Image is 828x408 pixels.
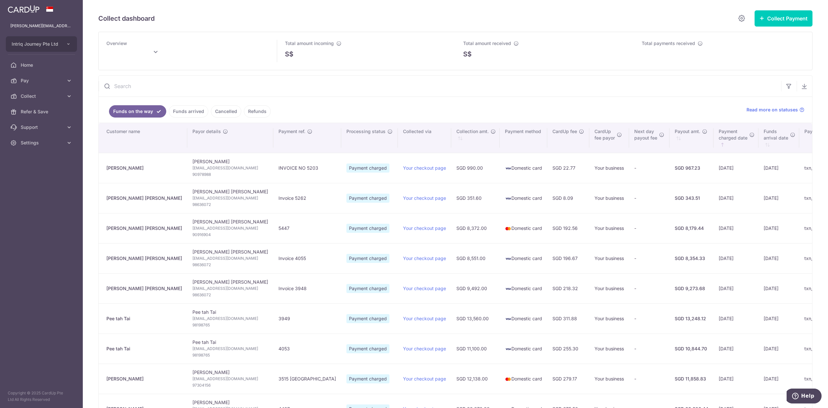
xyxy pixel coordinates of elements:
[106,40,127,46] span: Overview
[187,273,273,303] td: [PERSON_NAME] [PERSON_NAME]
[192,376,268,382] span: [EMAIL_ADDRESS][DOMAIN_NAME]
[714,303,758,334] td: [DATE]
[714,334,758,364] td: [DATE]
[192,165,268,171] span: [EMAIL_ADDRESS][DOMAIN_NAME]
[403,346,446,351] a: Your checkout page
[547,123,589,153] th: CardUp fee
[21,62,63,68] span: Home
[99,123,187,153] th: Customer name
[589,213,629,243] td: Your business
[675,255,708,262] div: SGD 8,354.33
[675,128,700,135] span: Payout amt.
[106,255,182,262] div: [PERSON_NAME] [PERSON_NAME]
[346,164,389,173] span: Payment charged
[746,107,798,113] span: Read more on statuses
[714,183,758,213] td: [DATE]
[6,36,77,52] button: Intriq Journey Pte Ltd
[589,364,629,394] td: Your business
[192,346,268,352] span: [EMAIL_ADDRESS][DOMAIN_NAME]
[106,165,182,171] div: [PERSON_NAME]
[192,382,268,389] span: 97304156
[505,225,511,232] img: mastercard-sm-87a3fd1e0bddd137fecb07648320f44c262e2538e7db6024463105ddbc961eb2.png
[552,128,577,135] span: CardUp fee
[12,41,60,47] span: Intriq Journey Pte Ltd
[505,286,511,292] img: visa-sm-192604c4577d2d35970c8ed26b86981c2741ebd56154ab54ad91a526f0f24972.png
[670,123,714,153] th: Payout amt. : activate to sort column ascending
[273,213,341,243] td: 5447
[505,165,511,172] img: visa-sm-192604c4577d2d35970c8ed26b86981c2741ebd56154ab54ad91a526f0f24972.png
[15,5,28,10] span: Help
[547,183,589,213] td: SGD 8.09
[629,123,670,153] th: Next daypayout fee
[398,123,451,153] th: Collected via
[187,243,273,273] td: [PERSON_NAME] [PERSON_NAME]
[451,303,500,334] td: SGD 13,560.00
[106,376,182,382] div: [PERSON_NAME]
[21,93,63,99] span: Collect
[675,376,708,382] div: SGD 11,858.83
[192,201,268,208] span: 98636072
[547,364,589,394] td: SGD 279.17
[675,225,708,232] div: SGD 8,179.44
[346,128,386,135] span: Processing status
[589,153,629,183] td: Your business
[273,123,341,153] th: Payment ref.
[106,285,182,292] div: [PERSON_NAME] [PERSON_NAME]
[8,5,39,13] img: CardUp
[594,128,615,141] span: CardUp fee payor
[500,303,547,334] td: Domestic card
[758,364,799,394] td: [DATE]
[634,128,657,141] span: Next day payout fee
[547,213,589,243] td: SGD 192.56
[346,314,389,323] span: Payment charged
[192,232,268,238] span: 90916904
[675,285,708,292] div: SGD 9,273.68
[187,183,273,213] td: [PERSON_NAME] [PERSON_NAME]
[500,123,547,153] th: Payment method
[500,153,547,183] td: Domestic card
[589,334,629,364] td: Your business
[758,303,799,334] td: [DATE]
[787,389,822,405] iframe: Opens a widget where you can find more information
[451,123,500,153] th: Collection amt. : activate to sort column ascending
[746,107,804,113] a: Read more on statuses
[403,225,446,231] a: Your checkout page
[403,165,446,171] a: Your checkout page
[505,195,511,202] img: visa-sm-192604c4577d2d35970c8ed26b86981c2741ebd56154ab54ad91a526f0f24972.png
[642,40,695,46] span: Total payments received
[273,303,341,334] td: 3949
[675,346,708,352] div: SGD 10,844.70
[758,183,799,213] td: [DATE]
[675,315,708,322] div: SGD 13,248.12
[714,123,758,153] th: Paymentcharged date : activate to sort column ascending
[589,243,629,273] td: Your business
[285,49,293,59] span: S$
[500,213,547,243] td: Domestic card
[109,105,166,118] a: Funds on the way
[758,213,799,243] td: [DATE]
[589,183,629,213] td: Your business
[547,243,589,273] td: SGD 196.67
[500,334,547,364] td: Domestic card
[629,273,670,303] td: -
[187,153,273,183] td: [PERSON_NAME]
[714,243,758,273] td: [DATE]
[21,108,63,115] span: Refer & Save
[106,346,182,352] div: Pee tah Tai
[629,213,670,243] td: -
[547,153,589,183] td: SGD 22.77
[589,273,629,303] td: Your business
[341,123,398,153] th: Processing status
[346,344,389,353] span: Payment charged
[629,183,670,213] td: -
[346,254,389,263] span: Payment charged
[273,183,341,213] td: Invoice 5262
[187,334,273,364] td: Pee tah Tai
[192,292,268,298] span: 98636072
[764,128,788,141] span: Funds arrival date
[403,286,446,291] a: Your checkout page
[273,153,341,183] td: INVOICE NO 5203
[99,76,781,96] input: Search
[403,195,446,201] a: Your checkout page
[346,224,389,233] span: Payment charged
